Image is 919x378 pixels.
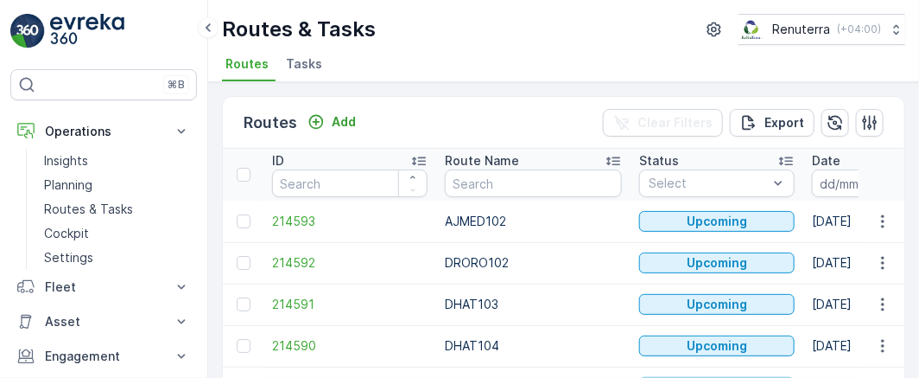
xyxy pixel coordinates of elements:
button: Renuterra(+04:00) [738,14,905,45]
a: 214591 [272,296,428,313]
p: Upcoming [687,296,747,313]
td: DRORO102 [436,242,631,284]
a: Insights [37,149,197,173]
img: logo [10,14,45,48]
p: Settings [44,249,93,266]
div: Toggle Row Selected [237,215,250,228]
img: logo_light-DOdMpM7g.png [50,14,124,48]
a: Planning [37,173,197,197]
a: 214592 [272,254,428,272]
p: Select [649,175,768,192]
td: DHAT103 [436,284,631,325]
p: Renuterra [772,21,830,38]
p: Route Name [445,152,519,170]
p: Operations [45,123,162,140]
a: Settings [37,246,197,270]
div: Toggle Row Selected [237,256,250,270]
p: Date [812,152,840,170]
a: 214593 [272,213,428,230]
p: Insights [44,152,88,170]
button: Upcoming [639,336,795,356]
div: Toggle Row Selected [237,298,250,311]
input: Search [445,170,622,197]
p: ( +04:00 ) [837,22,881,36]
p: Upcoming [687,213,747,230]
p: ⌘B [168,78,185,92]
button: Operations [10,114,197,149]
input: Search [272,170,428,197]
span: Routes [225,55,269,73]
a: Routes & Tasks [37,197,197,221]
button: Export [730,109,814,137]
p: Routes & Tasks [222,16,376,43]
div: Toggle Row Selected [237,339,250,353]
button: Engagement [10,339,197,374]
p: Cockpit [44,225,89,242]
p: ID [272,152,284,170]
a: Cockpit [37,221,197,246]
span: Tasks [286,55,322,73]
button: Clear Filters [603,109,723,137]
button: Upcoming [639,253,795,273]
button: Fleet [10,270,197,304]
button: Asset [10,304,197,339]
td: DHAT104 [436,325,631,367]
img: Screenshot_2024-07-26_at_13.33.01.png [738,20,765,39]
p: Planning [44,176,92,194]
button: Upcoming [639,294,795,315]
p: Add [332,113,356,131]
p: Status [639,152,679,170]
p: Engagement [45,348,162,365]
button: Upcoming [639,211,795,232]
p: Clear Filters [637,114,713,131]
td: AJMED102 [436,201,631,242]
p: Routes [244,111,297,135]
p: Export [764,114,804,131]
button: Add [301,112,363,132]
p: Upcoming [687,337,747,355]
p: Asset [45,313,162,330]
p: Upcoming [687,254,747,272]
p: Routes & Tasks [44,201,133,218]
p: Fleet [45,279,162,296]
a: 214590 [272,337,428,355]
